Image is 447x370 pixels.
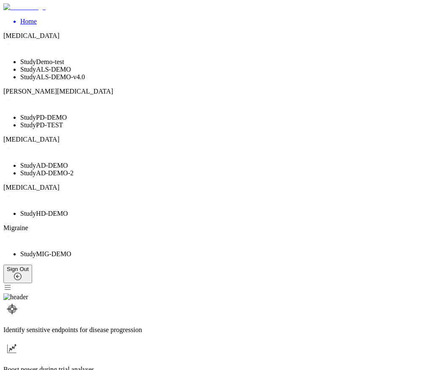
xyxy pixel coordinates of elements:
[20,18,444,25] a: Home
[20,73,444,81] div: Study ALS-DEMO-v4.0
[20,250,444,258] div: Study MIG-DEMO
[20,162,444,169] div: Study AD-DEMO
[20,169,444,177] div: Study AD-DEMO-2
[3,88,444,95] div: [PERSON_NAME][MEDICAL_DATA]
[3,265,32,283] button: Sign Out
[20,66,444,73] div: Study ALS-DEMO
[3,326,444,334] p: Identify sensitive endpoints for disease progression
[3,32,444,40] div: [MEDICAL_DATA]
[3,224,444,232] div: Migraine
[3,3,46,11] img: Unlearn logo
[3,136,444,143] div: [MEDICAL_DATA]
[3,293,28,301] img: header
[20,58,444,66] div: Study Demo-test
[7,266,29,272] div: Sign Out
[3,184,444,191] div: [MEDICAL_DATA]
[20,121,444,129] div: Study PD-TEST
[20,114,444,121] div: Study PD-DEMO
[20,210,444,217] div: Study HD-DEMO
